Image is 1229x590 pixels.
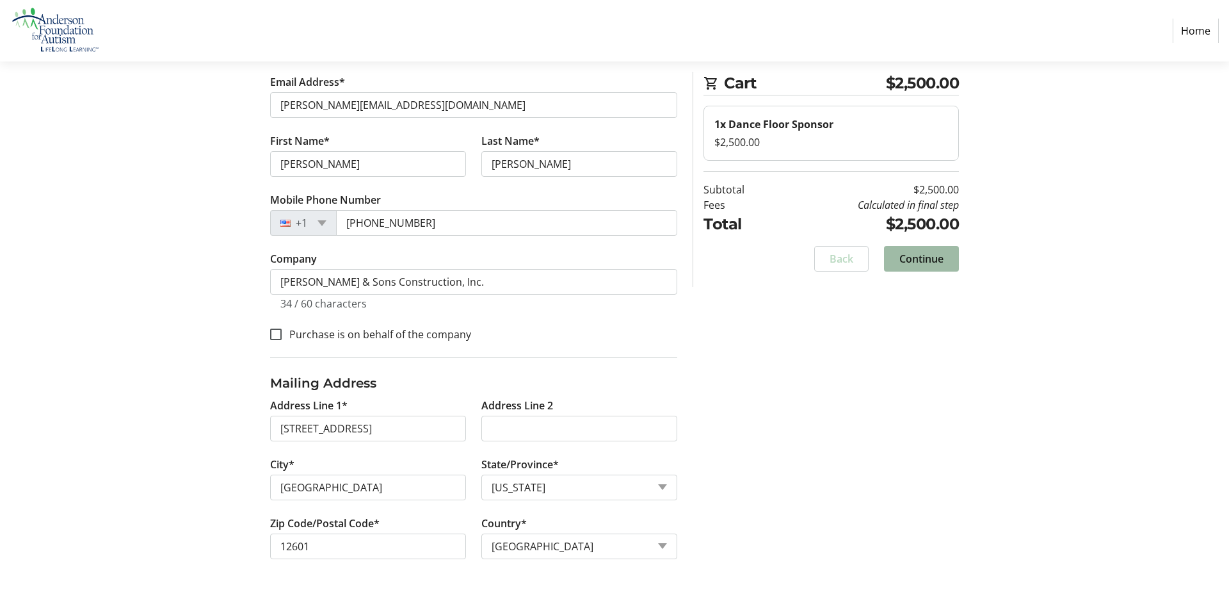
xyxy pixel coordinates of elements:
[270,475,466,500] input: City
[777,182,959,197] td: $2,500.00
[282,327,471,342] label: Purchase is on behalf of the company
[270,133,330,149] label: First Name*
[270,251,317,266] label: Company
[1173,19,1219,43] a: Home
[10,5,101,56] img: Anderson Foundation for Autism 's Logo
[270,416,466,441] input: Address
[270,534,466,559] input: Zip or Postal Code
[814,246,869,272] button: Back
[703,213,777,236] td: Total
[777,213,959,236] td: $2,500.00
[777,197,959,213] td: Calculated in final step
[270,74,345,90] label: Email Address*
[481,516,527,531] label: Country*
[703,182,777,197] td: Subtotal
[270,373,677,393] h3: Mailing Address
[481,133,540,149] label: Last Name*
[714,117,833,131] strong: 1x Dance Floor Sponsor
[830,251,853,266] span: Back
[481,457,559,472] label: State/Province*
[886,72,960,95] span: $2,500.00
[481,398,553,413] label: Address Line 2
[280,297,367,311] tr-character-limit: 34 / 60 characters
[884,246,959,272] button: Continue
[714,135,948,150] div: $2,500.00
[270,398,348,413] label: Address Line 1*
[724,72,886,95] span: Cart
[899,251,944,266] span: Continue
[270,516,380,531] label: Zip Code/Postal Code*
[703,197,777,213] td: Fees
[270,457,294,472] label: City*
[336,210,677,236] input: (201) 555-0123
[270,192,381,208] label: Mobile Phone Number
